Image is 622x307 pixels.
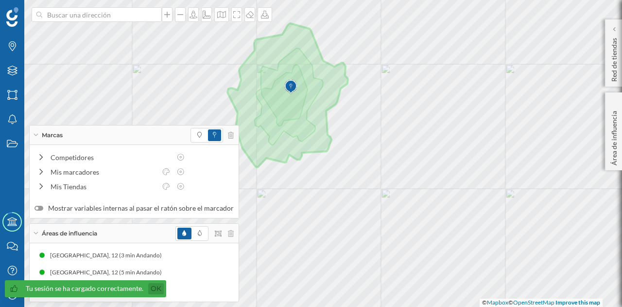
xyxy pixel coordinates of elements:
[51,167,156,177] div: Mis marcadores
[285,77,297,97] img: Marker
[26,284,143,293] div: Tu sesión se ha cargado correctamente.
[50,251,167,260] div: [GEOGRAPHIC_DATA], 12 (3 min Andando)
[609,107,619,165] p: Área de influencia
[148,283,164,294] a: Ok
[35,203,234,213] label: Mostrar variables internas al pasar el ratón sobre el marcador
[19,7,54,16] span: Soporte
[555,299,600,306] a: Improve this map
[51,152,171,163] div: Competidores
[487,299,508,306] a: Mapbox
[42,229,97,238] span: Áreas de influencia
[513,299,554,306] a: OpenStreetMap
[51,181,156,192] div: Mis Tiendas
[609,34,619,82] p: Red de tiendas
[50,268,167,277] div: [GEOGRAPHIC_DATA], 12 (5 min Andando)
[480,299,603,307] div: © ©
[42,131,63,140] span: Marcas
[6,7,18,27] img: Geoblink Logo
